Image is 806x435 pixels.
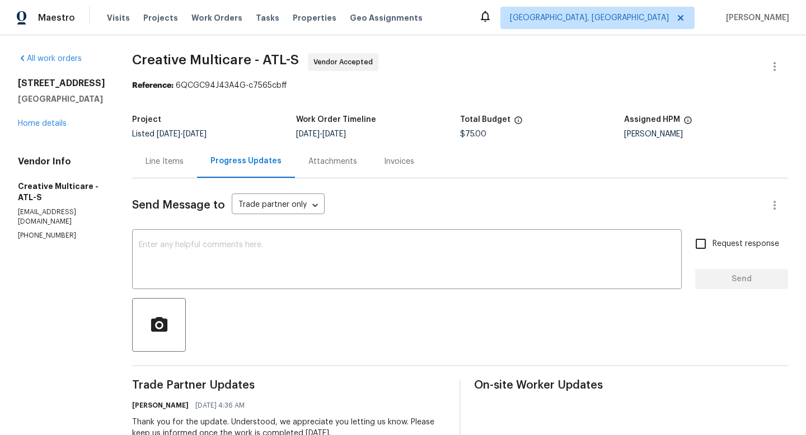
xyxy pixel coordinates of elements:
div: Invoices [384,156,414,167]
h2: [STREET_ADDRESS] [18,78,105,89]
span: [DATE] [322,130,346,138]
h5: Project [132,116,161,124]
span: Listed [132,130,207,138]
div: Attachments [308,156,357,167]
span: On-site Worker Updates [474,380,788,391]
span: Properties [293,12,336,23]
span: Geo Assignments [350,12,423,23]
span: Tasks [256,14,279,22]
span: [DATE] 4:36 AM [195,400,245,411]
h5: Creative Multicare - ATL-S [18,181,105,203]
div: 6QCGC94J43A4G-c7565cbff [132,80,788,91]
div: Progress Updates [210,155,282,167]
span: The total cost of line items that have been proposed by Opendoor. This sum includes line items th... [514,116,523,130]
p: [EMAIL_ADDRESS][DOMAIN_NAME] [18,207,105,226]
span: The hpm assigned to this work order. [683,116,692,130]
span: [DATE] [296,130,320,138]
h6: [PERSON_NAME] [132,400,189,411]
span: $75.00 [460,130,486,138]
span: - [157,130,207,138]
a: All work orders [18,55,82,63]
span: Trade Partner Updates [132,380,446,391]
div: Trade partner only [232,196,325,215]
span: [GEOGRAPHIC_DATA], [GEOGRAPHIC_DATA] [510,12,669,23]
span: [PERSON_NAME] [721,12,789,23]
h5: Total Budget [460,116,510,124]
span: Maestro [38,12,75,23]
span: Request response [713,238,779,250]
p: [PHONE_NUMBER] [18,231,105,240]
span: Visits [107,12,130,23]
h5: [GEOGRAPHIC_DATA] [18,93,105,105]
div: Line Items [146,156,184,167]
a: Home details [18,120,67,127]
h5: Assigned HPM [624,116,680,124]
span: Creative Multicare - ATL-S [132,53,299,67]
span: [DATE] [183,130,207,138]
span: [DATE] [157,130,180,138]
span: Vendor Accepted [313,56,377,68]
span: - [296,130,346,138]
b: Reference: [132,82,174,89]
h4: Vendor Info [18,156,105,167]
span: Work Orders [191,12,242,23]
span: Projects [143,12,178,23]
span: Send Message to [132,200,225,211]
h5: Work Order Timeline [296,116,376,124]
div: [PERSON_NAME] [624,130,788,138]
